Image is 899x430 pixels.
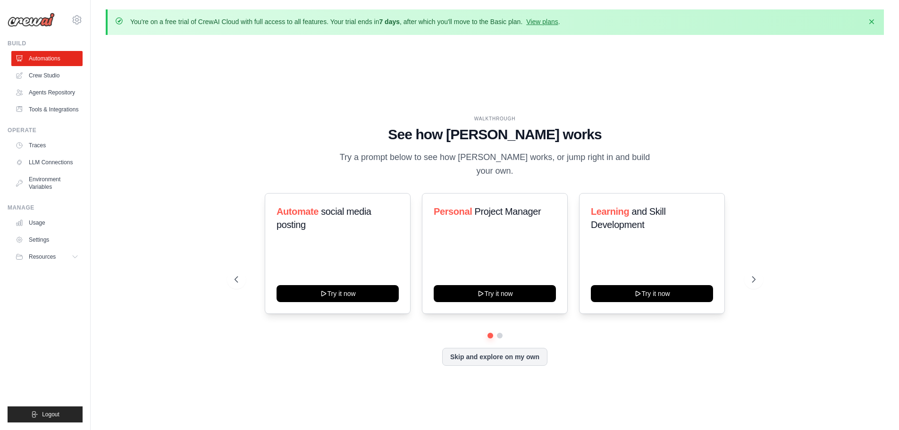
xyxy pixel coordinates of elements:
[235,126,756,143] h1: See how [PERSON_NAME] works
[11,51,83,66] a: Automations
[379,18,400,25] strong: 7 days
[434,285,556,302] button: Try it now
[591,285,713,302] button: Try it now
[591,206,629,217] span: Learning
[8,126,83,134] div: Operate
[11,172,83,194] a: Environment Variables
[442,348,547,366] button: Skip and explore on my own
[8,13,55,27] img: Logo
[852,385,899,430] iframe: Chat Widget
[11,232,83,247] a: Settings
[8,40,83,47] div: Build
[11,138,83,153] a: Traces
[277,206,319,217] span: Automate
[29,253,56,261] span: Resources
[42,411,59,418] span: Logout
[11,155,83,170] a: LLM Connections
[434,206,472,217] span: Personal
[474,206,541,217] span: Project Manager
[8,204,83,211] div: Manage
[11,85,83,100] a: Agents Repository
[235,115,756,122] div: WALKTHROUGH
[11,249,83,264] button: Resources
[8,406,83,422] button: Logout
[11,68,83,83] a: Crew Studio
[336,151,654,178] p: Try a prompt below to see how [PERSON_NAME] works, or jump right in and build your own.
[277,285,399,302] button: Try it now
[11,215,83,230] a: Usage
[277,206,371,230] span: social media posting
[11,102,83,117] a: Tools & Integrations
[130,17,560,26] p: You're on a free trial of CrewAI Cloud with full access to all features. Your trial ends in , aft...
[526,18,558,25] a: View plans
